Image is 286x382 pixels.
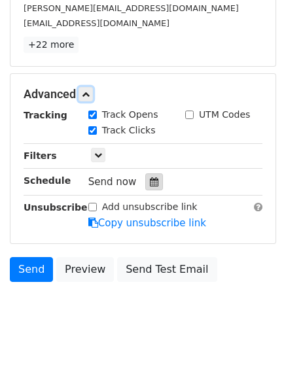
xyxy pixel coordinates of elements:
[24,87,262,101] h5: Advanced
[117,257,217,282] a: Send Test Email
[102,124,156,137] label: Track Clicks
[88,176,137,188] span: Send now
[24,150,57,161] strong: Filters
[24,37,79,53] a: +22 more
[24,110,67,120] strong: Tracking
[102,200,198,214] label: Add unsubscribe link
[24,175,71,186] strong: Schedule
[24,202,88,213] strong: Unsubscribe
[199,108,250,122] label: UTM Codes
[56,257,114,282] a: Preview
[88,217,206,229] a: Copy unsubscribe link
[10,257,53,282] a: Send
[102,108,158,122] label: Track Opens
[221,319,286,382] iframe: Chat Widget
[24,18,170,28] small: [EMAIL_ADDRESS][DOMAIN_NAME]
[24,3,239,13] small: [PERSON_NAME][EMAIL_ADDRESS][DOMAIN_NAME]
